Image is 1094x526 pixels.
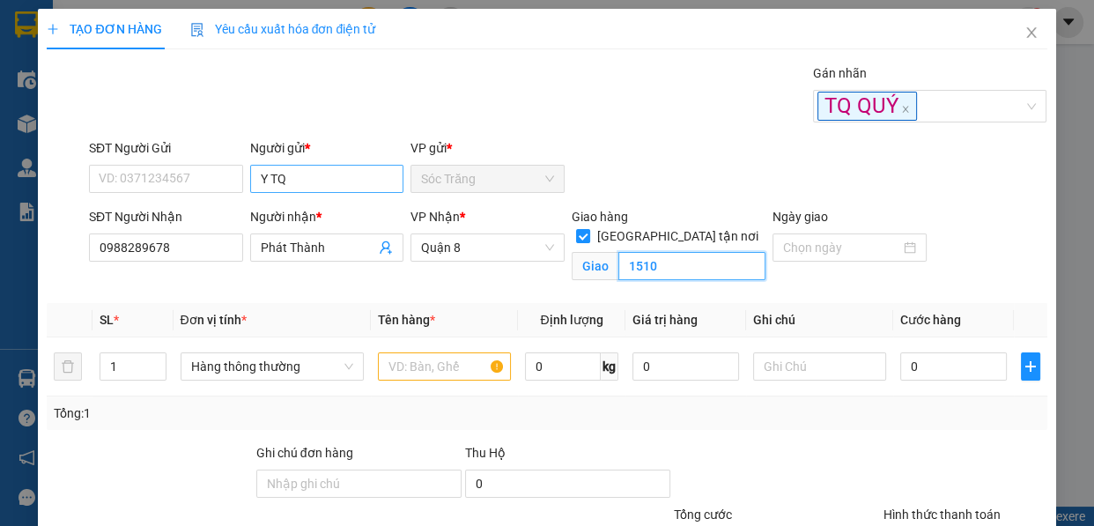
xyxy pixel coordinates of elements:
[590,226,765,246] span: [GEOGRAPHIC_DATA] tận nơi
[54,404,424,423] div: Tổng: 1
[813,66,867,80] label: Gán nhãn
[89,138,243,158] div: SĐT Người Gửi
[632,313,698,327] span: Giá trị hàng
[618,252,765,280] input: Giao tận nơi
[572,210,628,224] span: Giao hàng
[772,210,828,224] label: Ngày giao
[191,353,353,380] span: Hàng thông thường
[250,207,404,226] div: Người nhận
[465,446,506,460] span: Thu Hộ
[410,210,460,224] span: VP Nhận
[190,23,204,37] img: icon
[1007,9,1056,58] button: Close
[190,22,376,36] span: Yêu cầu xuất hóa đơn điện tử
[753,352,886,381] input: Ghi Chú
[379,241,393,255] span: user-add
[900,313,961,327] span: Cước hàng
[572,252,618,280] span: Giao
[421,166,554,192] span: Sóc Trăng
[1022,359,1039,374] span: plus
[181,313,247,327] span: Đơn vị tính
[47,23,59,35] span: plus
[378,313,435,327] span: Tên hàng
[47,22,161,36] span: TẠO ĐƠN HÀNG
[256,470,462,498] input: Ghi chú đơn hàng
[378,352,511,381] input: VD: Bàn, Ghế
[256,446,353,460] label: Ghi chú đơn hàng
[540,313,602,327] span: Định lượng
[1021,352,1040,381] button: plus
[632,352,739,381] input: 0
[54,352,82,381] button: delete
[410,138,565,158] div: VP gửi
[100,313,114,327] span: SL
[421,234,554,261] span: Quận 8
[601,352,618,381] span: kg
[783,238,900,257] input: Ngày giao
[250,138,404,158] div: Người gửi
[883,507,1001,522] label: Hình thức thanh toán
[901,105,910,114] span: close
[746,303,893,337] th: Ghi chú
[1024,26,1039,40] span: close
[817,92,917,121] span: TQ QUÝ
[674,507,732,522] span: Tổng cước
[89,207,243,226] div: SĐT Người Nhận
